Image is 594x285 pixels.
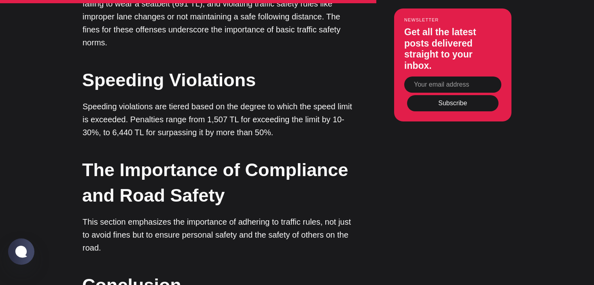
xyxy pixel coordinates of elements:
[404,17,501,22] small: Newsletter
[82,157,353,208] h2: The Importance of Compliance and Road Safety
[83,100,354,139] p: Speeding violations are tiered based on the degree to which the speed limit is exceeded. Penaltie...
[407,95,499,111] button: Subscribe
[83,215,354,254] p: This section emphasizes the importance of adhering to traffic rules, not just to avoid fines but ...
[404,77,501,93] input: Your email address
[82,67,353,93] h2: Speeding Violations
[404,27,501,71] h3: Get all the latest posts delivered straight to your inbox.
